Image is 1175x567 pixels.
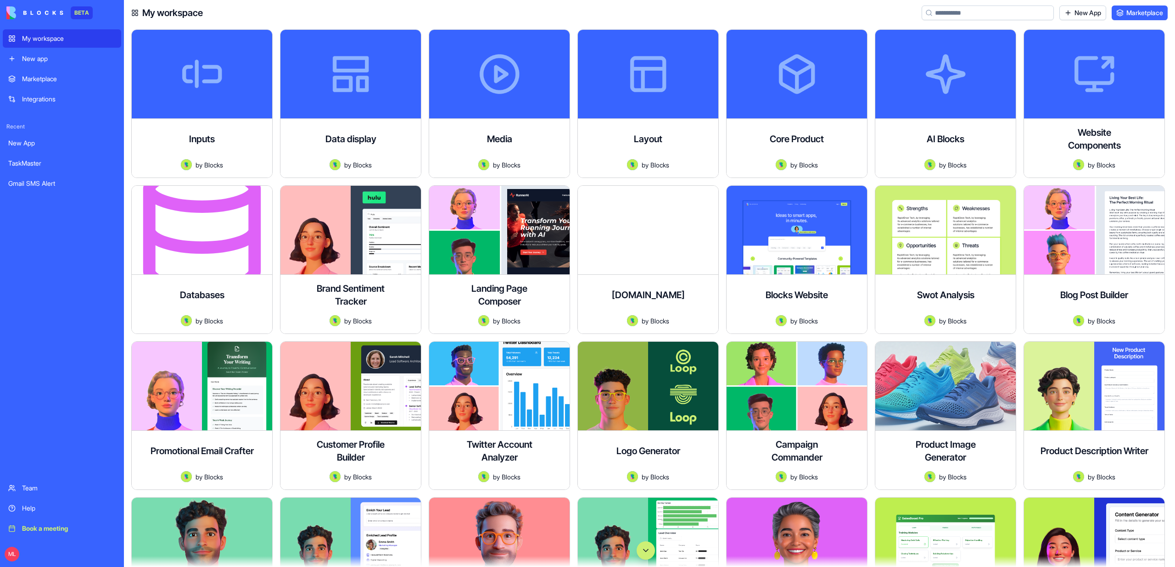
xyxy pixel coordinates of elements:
img: Avatar [330,159,341,170]
img: Avatar [181,315,192,326]
a: Product Description WriterAvatarbyBlocks [1024,341,1165,490]
h4: Core Product [770,133,824,145]
a: Swot AnalysisAvatarbyBlocks [875,185,1016,334]
span: by [790,472,797,482]
h4: Blocks Website [766,289,828,301]
h4: [DOMAIN_NAME] [612,289,685,301]
img: Avatar [924,159,935,170]
button: Scroll to bottom [637,541,655,560]
span: Blocks [1097,472,1115,482]
a: Help [3,499,121,517]
img: Avatar [776,159,787,170]
span: by [642,160,649,170]
span: Blocks [948,160,967,170]
img: Avatar [627,315,638,326]
a: Marketplace [3,70,121,88]
a: Data displayAvatarbyBlocks [280,29,421,178]
span: Blocks [650,316,669,326]
span: by [1088,316,1095,326]
img: Avatar [181,471,192,482]
h4: Data display [325,133,376,145]
h4: Twitter Account Analyzer [463,438,536,464]
h4: Inputs [189,133,215,145]
img: Avatar [627,159,638,170]
span: Blocks [353,160,372,170]
h4: Databases [180,289,224,301]
span: by [493,160,500,170]
h4: Landing Page Composer [463,282,536,308]
span: by [344,316,351,326]
span: Blocks [502,472,520,482]
a: InputsAvatarbyBlocks [131,29,273,178]
a: Logo GeneratorAvatarbyBlocks [577,341,719,490]
a: Gmail SMS Alert [3,174,121,193]
a: New app [3,50,121,68]
span: by [790,160,797,170]
img: Avatar [181,159,192,170]
span: ML [5,547,19,561]
img: Avatar [478,315,489,326]
h4: Media [487,133,512,145]
span: by [1088,160,1095,170]
img: Avatar [478,159,489,170]
span: Blocks [948,316,967,326]
a: AI BlocksAvatarbyBlocks [875,29,1016,178]
span: Blocks [204,160,223,170]
h4: Product Image Generator [909,438,982,464]
span: by [344,472,351,482]
a: Campaign CommanderAvatarbyBlocks [726,341,867,490]
span: by [196,160,202,170]
span: Blocks [502,160,520,170]
div: My workspace [22,34,116,43]
img: Avatar [330,315,341,326]
span: by [642,316,649,326]
div: Gmail SMS Alert [8,179,116,188]
div: Help [22,504,116,513]
span: by [196,316,202,326]
a: Blog Post BuilderAvatarbyBlocks [1024,185,1165,334]
span: Blocks [650,472,669,482]
a: MediaAvatarbyBlocks [429,29,570,178]
span: Blocks [948,472,967,482]
h4: Blog Post Builder [1060,289,1128,301]
span: Blocks [799,316,818,326]
span: Blocks [1097,160,1115,170]
span: Blocks [353,316,372,326]
a: Twitter Account AnalyzerAvatarbyBlocks [429,341,570,490]
span: by [939,160,946,170]
img: Avatar [1073,471,1084,482]
span: Blocks [353,472,372,482]
div: Integrations [22,94,116,104]
span: Recent [3,123,121,130]
a: New App [3,134,121,152]
span: Blocks [1097,316,1115,326]
a: Product Image GeneratorAvatarbyBlocks [875,341,1016,490]
h4: Website Components [1057,126,1131,152]
div: Team [22,484,116,493]
span: Blocks [204,316,223,326]
h4: Promotional Email Crafter [151,445,254,457]
a: DatabasesAvatarbyBlocks [131,185,273,334]
span: by [642,472,649,482]
span: Blocks [799,472,818,482]
h4: Campaign Commander [760,438,834,464]
span: Blocks [204,472,223,482]
a: Promotional Email CrafterAvatarbyBlocks [131,341,273,490]
img: Avatar [478,471,489,482]
a: TaskMaster [3,154,121,172]
a: BETA [6,6,93,19]
h4: Logo Generator [616,445,680,457]
span: by [1088,472,1095,482]
img: logo [6,6,63,19]
h4: Product Description Writer [1041,445,1148,457]
div: Book a meeting [22,524,116,533]
span: by [790,316,797,326]
h4: AI Blocks [927,133,964,145]
span: by [493,472,500,482]
a: Landing Page ComposerAvatarbyBlocks [429,185,570,334]
span: by [344,160,351,170]
img: Avatar [1073,159,1084,170]
img: Avatar [1073,315,1084,326]
h4: Layout [634,133,662,145]
a: Customer Profile BuilderAvatarbyBlocks [280,341,421,490]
